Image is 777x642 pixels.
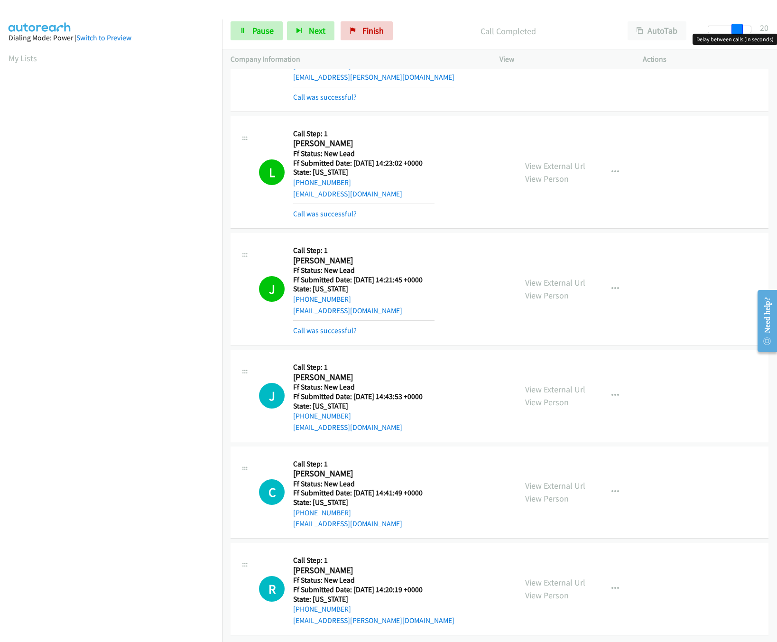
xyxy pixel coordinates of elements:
[309,25,325,36] span: Next
[293,565,454,576] h2: [PERSON_NAME]
[293,178,351,187] a: [PHONE_NUMBER]
[293,423,402,432] a: [EMAIL_ADDRESS][DOMAIN_NAME]
[525,397,569,408] a: View Person
[499,54,626,65] p: View
[525,160,585,171] a: View External Url
[293,479,423,489] h5: Ff Status: New Lead
[293,284,435,294] h5: State: [US_STATE]
[525,577,585,588] a: View External Url
[406,25,610,37] p: Call Completed
[293,246,435,255] h5: Call Step: 1
[231,21,283,40] a: Pause
[259,276,285,302] h1: J
[525,590,569,601] a: View Person
[525,493,569,504] a: View Person
[643,54,769,65] p: Actions
[293,129,435,139] h5: Call Step: 1
[525,480,585,491] a: View External Url
[750,283,777,359] iframe: Resource Center
[293,372,423,383] h2: [PERSON_NAME]
[293,488,423,498] h5: Ff Submitted Date: [DATE] 14:41:49 +0000
[252,25,274,36] span: Pause
[231,54,482,65] p: Company Information
[362,25,384,36] span: Finish
[293,138,435,149] h2: [PERSON_NAME]
[293,295,351,304] a: [PHONE_NUMBER]
[293,149,435,158] h5: Ff Status: New Lead
[293,595,454,604] h5: State: [US_STATE]
[259,576,285,602] div: The call is yet to be attempted
[293,326,357,335] a: Call was successful?
[9,32,213,44] div: Dialing Mode: Power |
[293,266,435,275] h5: Ff Status: New Lead
[293,73,454,82] a: [EMAIL_ADDRESS][PERSON_NAME][DOMAIN_NAME]
[341,21,393,40] a: Finish
[293,61,351,70] a: [PHONE_NUMBER]
[525,384,585,395] a: View External Url
[293,616,454,625] a: [EMAIL_ADDRESS][PERSON_NAME][DOMAIN_NAME]
[293,401,423,411] h5: State: [US_STATE]
[293,306,402,315] a: [EMAIL_ADDRESS][DOMAIN_NAME]
[525,277,585,288] a: View External Url
[760,21,768,34] div: 20
[293,167,435,177] h5: State: [US_STATE]
[259,383,285,409] div: The call is yet to be attempted
[293,392,423,401] h5: Ff Submitted Date: [DATE] 14:43:53 +0000
[293,158,435,168] h5: Ff Submitted Date: [DATE] 14:23:02 +0000
[293,255,435,266] h2: [PERSON_NAME]
[76,33,131,42] a: Switch to Preview
[259,479,285,505] div: The call is yet to be attempted
[525,290,569,301] a: View Person
[259,479,285,505] h1: C
[293,275,435,285] h5: Ff Submitted Date: [DATE] 14:21:45 +0000
[293,576,454,585] h5: Ff Status: New Lead
[293,209,357,218] a: Call was successful?
[293,556,454,565] h5: Call Step: 1
[293,468,423,479] h2: [PERSON_NAME]
[293,519,402,528] a: [EMAIL_ADDRESS][DOMAIN_NAME]
[293,498,423,507] h5: State: [US_STATE]
[9,53,37,64] a: My Lists
[293,411,351,420] a: [PHONE_NUMBER]
[259,383,285,409] h1: J
[525,173,569,184] a: View Person
[293,585,454,595] h5: Ff Submitted Date: [DATE] 14:20:19 +0000
[293,459,423,469] h5: Call Step: 1
[293,189,402,198] a: [EMAIL_ADDRESS][DOMAIN_NAME]
[293,363,423,372] h5: Call Step: 1
[628,21,686,40] button: AutoTab
[293,93,357,102] a: Call was successful?
[259,159,285,185] h1: L
[293,605,351,614] a: [PHONE_NUMBER]
[259,576,285,602] h1: R
[287,21,334,40] button: Next
[293,508,351,517] a: [PHONE_NUMBER]
[9,73,222,524] iframe: Dialpad
[293,382,423,392] h5: Ff Status: New Lead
